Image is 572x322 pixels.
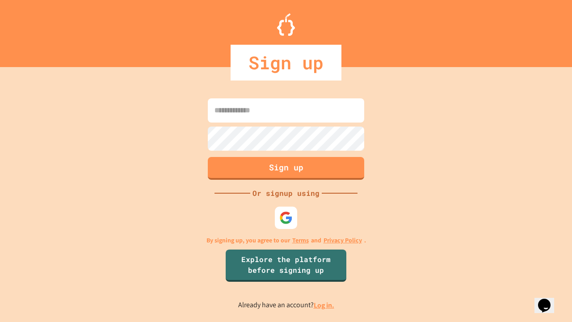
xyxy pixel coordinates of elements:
[250,188,322,199] div: Or signup using
[324,236,362,245] a: Privacy Policy
[226,250,346,282] a: Explore the platform before signing up
[277,13,295,36] img: Logo.svg
[231,45,341,80] div: Sign up
[238,300,334,311] p: Already have an account?
[279,211,293,225] img: google-icon.svg
[206,236,366,245] p: By signing up, you agree to our and .
[208,157,364,180] button: Sign up
[534,286,563,313] iframe: chat widget
[292,236,309,245] a: Terms
[314,301,334,310] a: Log in.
